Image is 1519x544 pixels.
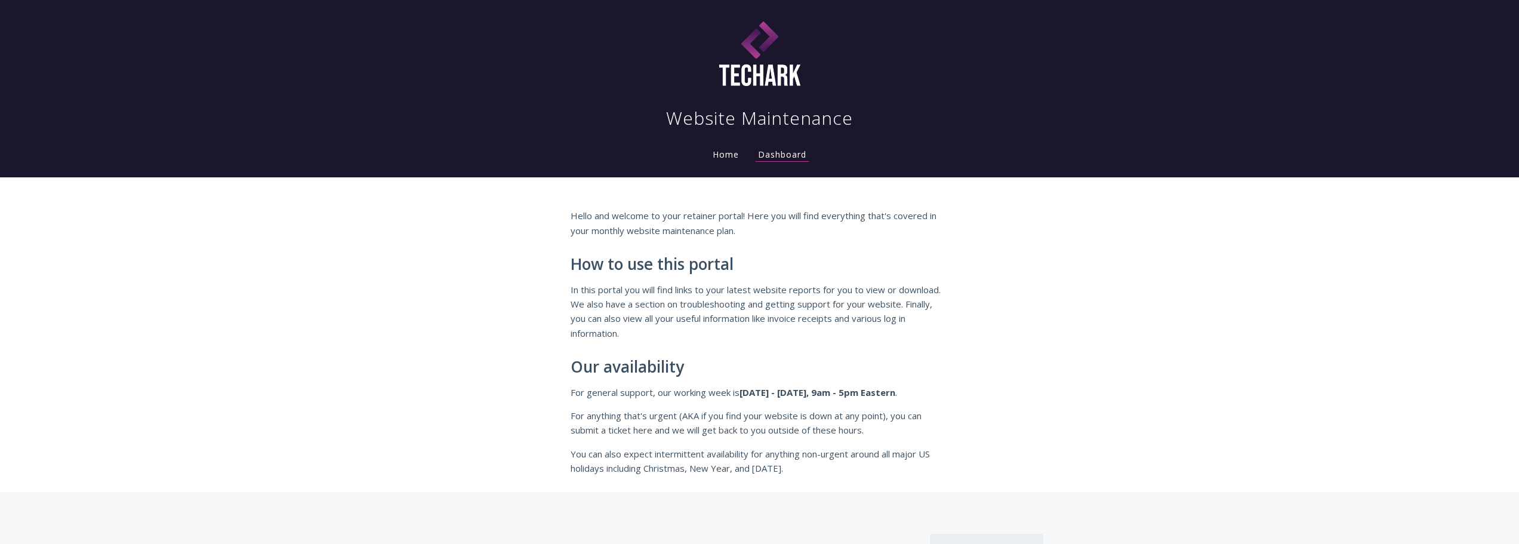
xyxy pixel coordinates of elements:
[571,358,949,376] h2: Our availability
[740,386,895,398] strong: [DATE] - [DATE], 9am - 5pm Eastern
[571,385,949,399] p: For general support, our working week is .
[571,408,949,438] p: For anything that's urgent (AKA if you find your website is down at any point), you can submit a ...
[666,106,853,130] h1: Website Maintenance
[571,208,949,238] p: Hello and welcome to your retainer portal! Here you will find everything that's covered in your m...
[756,149,809,162] a: Dashboard
[571,256,949,273] h2: How to use this portal
[571,282,949,341] p: In this portal you will find links to your latest website reports for you to view or download. We...
[710,149,741,160] a: Home
[571,447,949,476] p: You can also expect intermittent availability for anything non-urgent around all major US holiday...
